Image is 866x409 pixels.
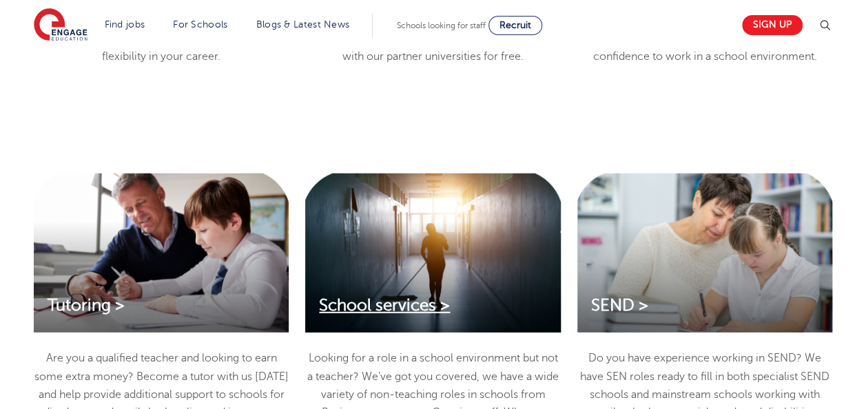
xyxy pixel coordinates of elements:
[48,296,125,315] span: Tutoring >
[397,21,486,30] span: Schools looking for staff
[173,19,227,30] a: For Schools
[105,19,145,30] a: Find jobs
[256,19,350,30] a: Blogs & Latest News
[319,296,450,315] span: School services >
[34,8,87,43] img: Engage Education
[591,296,648,315] span: SEND >
[488,16,542,35] a: Recruit
[305,296,464,316] a: School services >
[742,15,803,35] a: Sign up
[499,20,531,30] span: Recruit
[577,296,662,316] a: SEND >
[34,296,138,316] a: Tutoring >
